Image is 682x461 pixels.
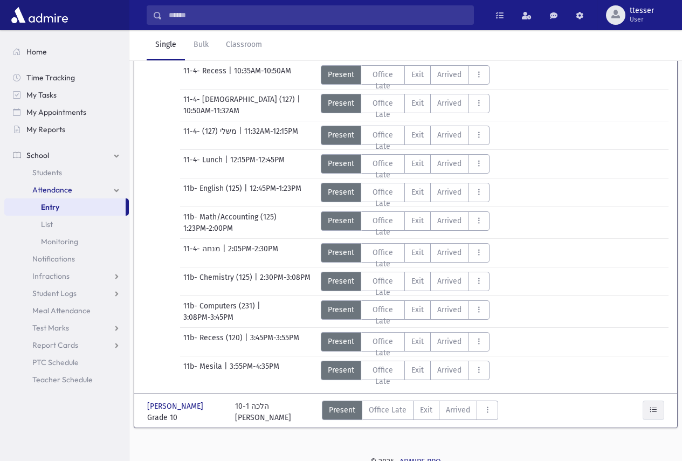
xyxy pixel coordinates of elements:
a: Time Tracking [4,69,129,86]
span: Exit [411,304,424,315]
span: 12:15PM-12:45PM [230,154,285,174]
div: AttTypes [321,154,490,174]
span: 11b- English (125) [183,183,244,202]
span: Exit [411,187,424,198]
span: Arrived [437,129,461,141]
span: 3:08PM-3:45PM [183,312,233,323]
span: Present [328,69,354,80]
span: Office Late [368,247,398,270]
span: Teacher Schedule [32,375,93,384]
a: List [4,216,129,233]
span: Office Late [368,98,398,120]
span: | [225,154,230,174]
span: Exit [411,215,424,226]
a: My Reports [4,121,129,138]
input: Search [162,5,473,25]
a: Meal Attendance [4,302,129,319]
span: Office Late [368,187,398,209]
span: Present [328,304,354,315]
span: Arrived [437,98,461,109]
a: Monitoring [4,233,129,250]
span: Present [328,336,354,347]
span: 3:45PM-3:55PM [250,332,299,352]
div: AttTypes [321,183,490,202]
span: Present [328,247,354,258]
span: 12:45PM-1:23PM [250,183,301,202]
a: School [4,147,129,164]
span: Arrived [437,158,461,169]
span: 11-4- Recess [183,65,229,85]
span: | [297,94,302,105]
span: Present [328,98,354,109]
span: Arrived [437,247,461,258]
span: Notifications [32,254,75,264]
img: AdmirePro [9,4,71,26]
span: List [41,219,53,229]
span: ttesser [630,6,654,15]
span: Arrived [437,187,461,198]
span: 2:05PM-2:30PM [228,243,278,263]
span: Grade 10 [147,412,224,423]
span: Present [328,158,354,169]
div: AttTypes [321,65,490,85]
a: My Appointments [4,104,129,121]
span: PTC Schedule [32,357,79,367]
div: AttTypes [322,401,498,423]
span: 11-4- Lunch [183,154,225,174]
span: Exit [411,158,424,169]
span: Entry [41,202,59,212]
a: Home [4,43,129,60]
div: AttTypes [321,126,490,145]
span: Infractions [32,271,70,281]
span: Present [328,364,354,376]
span: | [254,272,260,291]
span: Office Late [368,158,398,181]
span: Meal Attendance [32,306,91,315]
span: 3:55PM-4:35PM [230,361,279,380]
span: Office Late [368,69,398,92]
span: 11b- Recess (120) [183,332,245,352]
span: Student Logs [32,288,77,298]
span: Office Late [368,364,398,387]
div: AttTypes [321,94,490,113]
span: 11b- Mesila [183,361,224,380]
a: Student Logs [4,285,129,302]
a: Attendance [4,181,129,198]
span: Present [329,404,355,416]
span: Report Cards [32,340,78,350]
span: 10:35AM-10:50AM [234,65,291,85]
span: Exit [411,336,424,347]
span: Arrived [437,69,461,80]
span: 1:23PM-2:00PM [183,223,233,234]
div: AttTypes [321,272,490,291]
span: Students [32,168,62,177]
span: Present [328,187,354,198]
span: School [26,150,49,160]
span: 11-4- משלי (127) [183,126,239,145]
a: Teacher Schedule [4,371,129,388]
span: Exit [420,404,432,416]
a: Classroom [217,30,271,60]
span: Time Tracking [26,73,75,82]
span: Office Late [368,276,398,298]
div: AttTypes [321,332,490,352]
span: [PERSON_NAME] [147,401,205,412]
span: Arrived [437,304,461,315]
span: Exit [411,247,424,258]
span: 11b- Math/Accounting (125) [183,211,279,223]
span: | [223,243,228,263]
span: Exit [411,364,424,376]
span: | [257,300,263,312]
span: Present [328,215,354,226]
span: 11b- Computers (231) [183,300,257,312]
span: Arrived [446,404,470,416]
span: Present [328,276,354,287]
span: Office Late [368,215,398,238]
span: Monitoring [41,237,78,246]
span: Exit [411,276,424,287]
span: Present [328,129,354,141]
span: | [245,332,250,352]
a: PTC Schedule [4,354,129,371]
div: AttTypes [321,211,490,231]
span: | [239,126,244,145]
